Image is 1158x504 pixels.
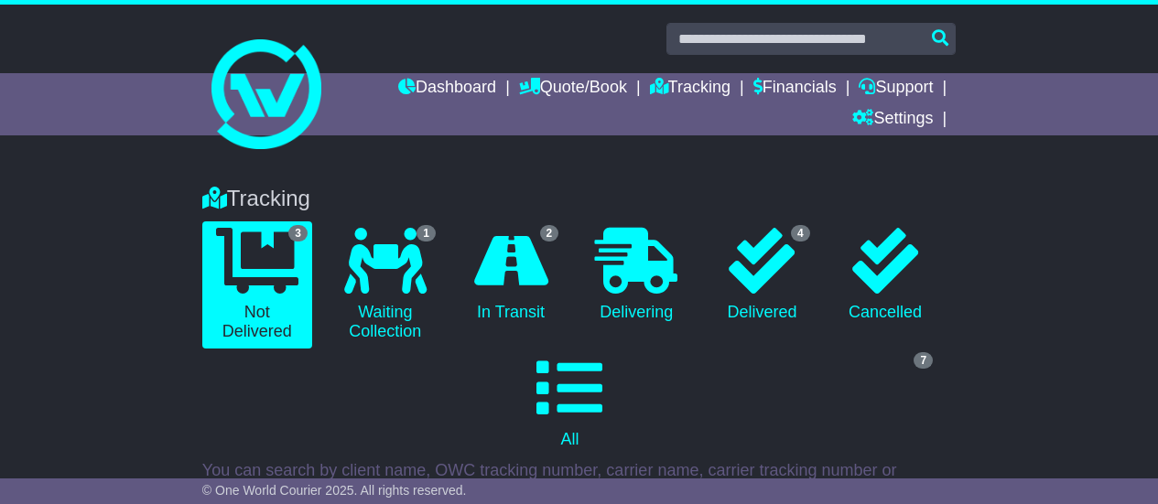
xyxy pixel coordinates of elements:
[540,225,559,241] span: 2
[859,73,933,104] a: Support
[417,225,436,241] span: 1
[193,186,965,212] div: Tracking
[459,221,563,329] a: 2 In Transit
[581,221,691,329] a: Delivering
[288,225,308,241] span: 3
[833,221,937,329] a: Cancelled
[202,461,956,500] p: You can search by client name, OWC tracking number, carrier name, carrier tracking number or refe...
[914,352,933,369] span: 7
[753,73,837,104] a: Financials
[852,104,933,135] a: Settings
[202,221,312,349] a: 3 Not Delivered
[202,349,937,456] a: 7 All
[519,73,627,104] a: Quote/Book
[709,221,814,329] a: 4 Delivered
[791,225,810,241] span: 4
[398,73,496,104] a: Dashboard
[650,73,731,104] a: Tracking
[330,221,440,349] a: 1 Waiting Collection
[202,483,467,498] span: © One World Courier 2025. All rights reserved.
